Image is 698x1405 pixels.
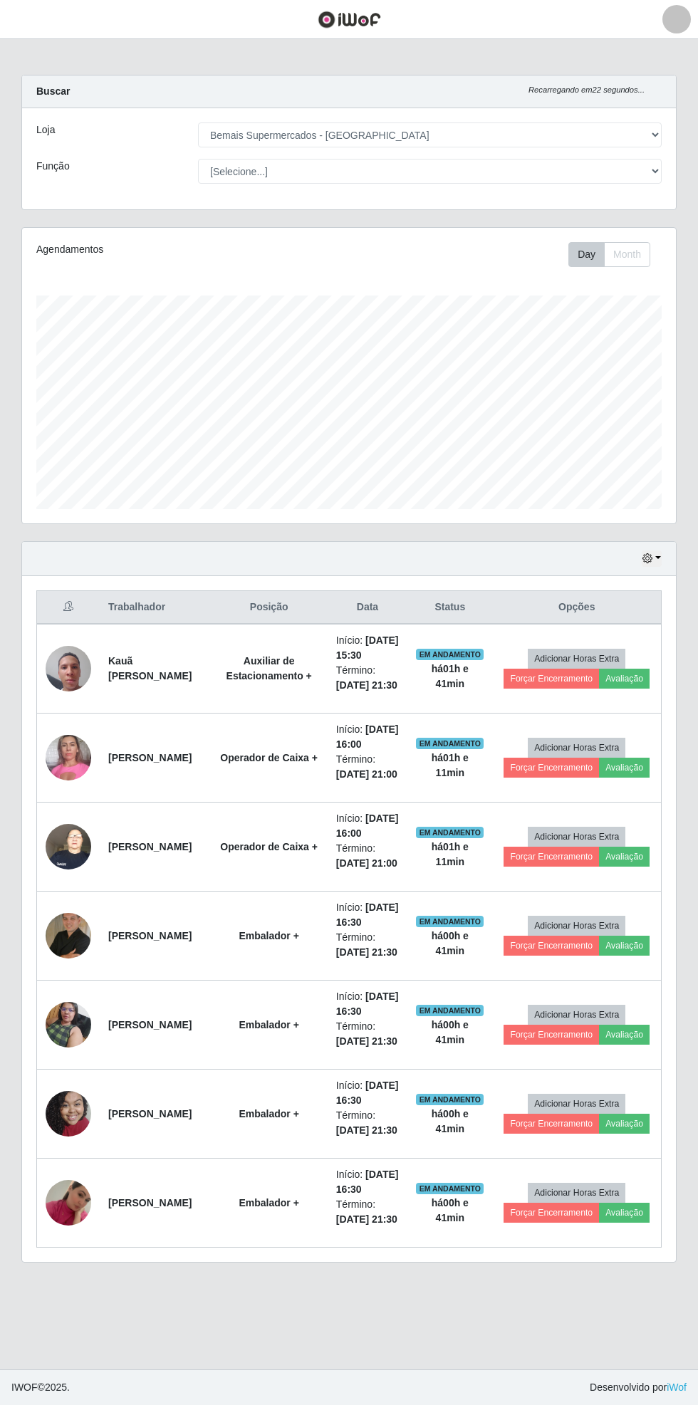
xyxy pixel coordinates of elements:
time: [DATE] 16:30 [336,991,399,1017]
img: 1741890042510.jpeg [46,1162,91,1243]
li: Término: [336,663,399,693]
strong: [PERSON_NAME] [108,752,192,763]
a: iWof [667,1382,687,1393]
button: Forçar Encerramento [504,1203,599,1223]
time: [DATE] 15:30 [336,634,399,661]
button: Adicionar Horas Extra [528,1005,625,1025]
strong: [PERSON_NAME] [108,930,192,941]
img: CoreUI Logo [318,11,381,28]
time: [DATE] 21:30 [336,1124,397,1136]
strong: Operador de Caixa + [220,841,318,852]
button: Forçar Encerramento [504,1114,599,1134]
strong: Embalador + [239,1197,298,1208]
div: Toolbar with button groups [568,242,662,267]
span: EM ANDAMENTO [416,1183,484,1194]
strong: [PERSON_NAME] [108,1108,192,1119]
div: Agendamentos [36,242,284,257]
strong: Embalador + [239,1108,298,1119]
strong: há 00 h e 41 min [432,1108,469,1134]
span: EM ANDAMENTO [416,1094,484,1105]
li: Término: [336,841,399,871]
li: Início: [336,722,399,752]
span: © 2025 . [11,1380,70,1395]
th: Status [407,591,492,625]
strong: [PERSON_NAME] [108,841,192,852]
time: [DATE] 16:00 [336,724,399,750]
button: Avaliação [599,1203,650,1223]
button: Day [568,242,605,267]
time: [DATE] 16:00 [336,813,399,839]
button: Avaliação [599,1114,650,1134]
li: Início: [336,1078,399,1108]
span: IWOF [11,1382,38,1393]
strong: há 01 h e 11 min [432,752,469,778]
time: [DATE] 16:30 [336,1080,399,1106]
span: EM ANDAMENTO [416,649,484,660]
button: Forçar Encerramento [504,669,599,689]
li: Término: [336,1019,399,1049]
img: 1749692047494.jpeg [46,994,91,1055]
span: EM ANDAMENTO [416,827,484,838]
div: First group [568,242,650,267]
time: [DATE] 21:00 [336,768,397,780]
li: Início: [336,1167,399,1197]
th: Posição [210,591,327,625]
button: Avaliação [599,1025,650,1045]
button: Adicionar Horas Extra [528,1183,625,1203]
span: EM ANDAMENTO [416,1005,484,1016]
span: Desenvolvido por [590,1380,687,1395]
li: Início: [336,633,399,663]
li: Término: [336,1197,399,1227]
strong: [PERSON_NAME] [108,1019,192,1030]
button: Month [604,242,650,267]
strong: Kauã [PERSON_NAME] [108,655,192,681]
button: Adicionar Horas Extra [528,1094,625,1114]
li: Início: [336,989,399,1019]
strong: Operador de Caixa + [220,752,318,763]
button: Forçar Encerramento [504,847,599,867]
strong: há 00 h e 41 min [432,1197,469,1223]
button: Adicionar Horas Extra [528,738,625,758]
button: Adicionar Horas Extra [528,916,625,936]
strong: Embalador + [239,1019,298,1030]
strong: há 00 h e 41 min [432,930,469,956]
th: Opções [493,591,662,625]
strong: Embalador + [239,930,298,941]
img: 1751915623822.jpeg [46,638,91,699]
li: Término: [336,930,399,960]
li: Início: [336,811,399,841]
span: EM ANDAMENTO [416,916,484,927]
th: Data [328,591,407,625]
strong: há 00 h e 41 min [432,1019,469,1045]
li: Término: [336,752,399,782]
button: Forçar Encerramento [504,758,599,778]
button: Avaliação [599,936,650,956]
time: [DATE] 16:30 [336,902,399,928]
strong: há 01 h e 41 min [432,663,469,689]
img: 1723623614898.jpeg [46,816,91,877]
li: Término: [336,1108,399,1138]
img: 1679057425949.jpeg [46,913,91,959]
strong: há 01 h e 11 min [432,841,469,867]
time: [DATE] 21:30 [336,1035,397,1047]
img: 1759199488759.jpeg [46,1083,91,1144]
button: Avaliação [599,758,650,778]
button: Forçar Encerramento [504,936,599,956]
time: [DATE] 21:30 [336,946,397,958]
label: Função [36,159,70,174]
th: Trabalhador [100,591,210,625]
button: Avaliação [599,669,650,689]
button: Adicionar Horas Extra [528,827,625,847]
strong: Auxiliar de Estacionamento + [226,655,312,681]
time: [DATE] 21:30 [336,679,397,691]
li: Início: [336,900,399,930]
span: EM ANDAMENTO [416,738,484,749]
img: 1689780238947.jpeg [46,727,91,788]
button: Forçar Encerramento [504,1025,599,1045]
strong: [PERSON_NAME] [108,1197,192,1208]
i: Recarregando em 22 segundos... [528,85,645,94]
label: Loja [36,122,55,137]
button: Adicionar Horas Extra [528,649,625,669]
button: Avaliação [599,847,650,867]
time: [DATE] 16:30 [336,1169,399,1195]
